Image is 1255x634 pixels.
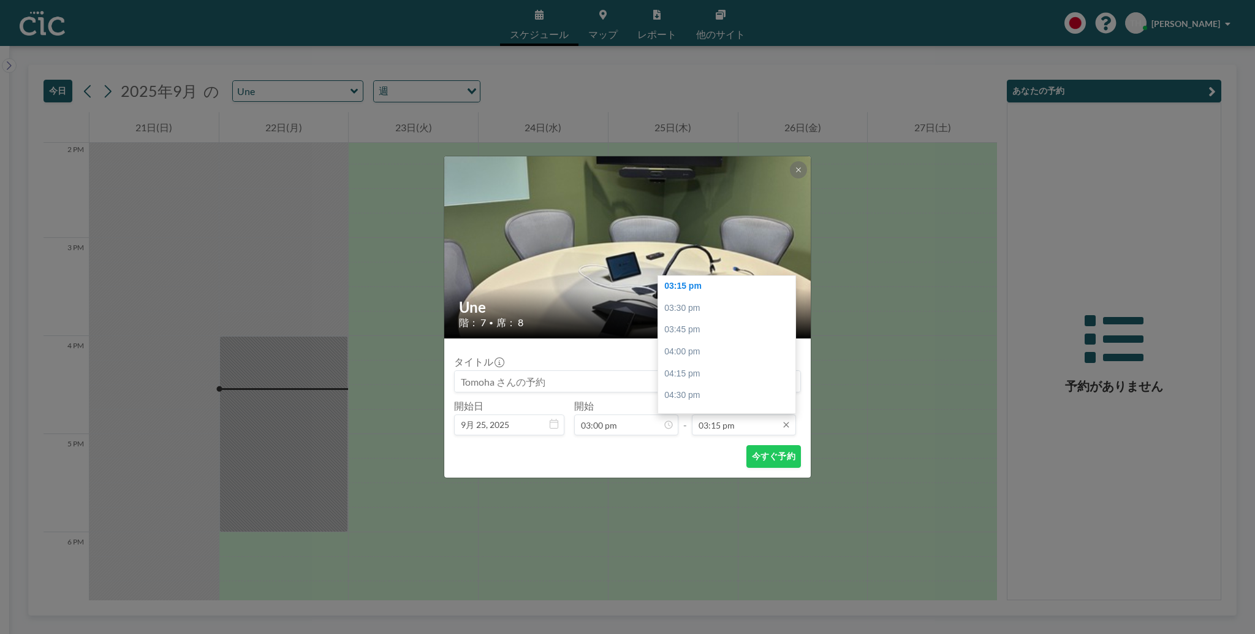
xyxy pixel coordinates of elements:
[658,297,799,319] div: 03:30 pm
[658,407,799,429] div: 04:45 pm
[455,371,800,392] input: Tomoha さんの予約
[658,341,799,363] div: 04:00 pm
[658,384,799,407] div: 04:30 pm
[454,400,483,412] label: 開始日
[444,2,812,493] img: 537.jpeg
[658,363,799,385] div: 04:15 pm
[489,318,493,327] span: •
[683,404,687,431] span: -
[658,275,799,297] div: 03:15 pm
[496,316,523,329] span: 席： 8
[574,400,594,412] label: 開始
[454,356,503,368] label: タイトル
[746,445,801,468] button: 今すぐ予約
[459,316,486,329] span: 階： 7
[658,319,799,341] div: 03:45 pm
[459,298,797,316] h2: Une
